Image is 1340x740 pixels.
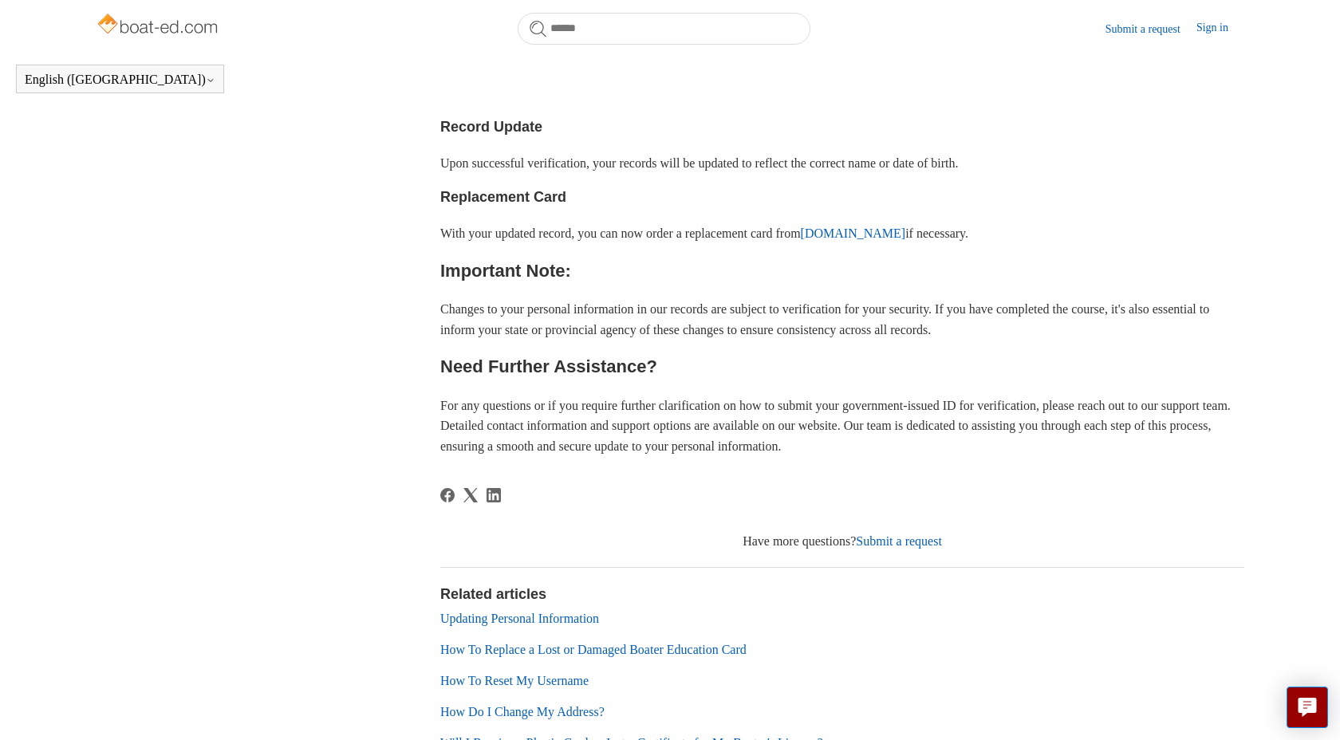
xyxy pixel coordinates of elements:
[440,396,1244,457] p: For any questions or if you require further clarification on how to submit your government-issued...
[518,13,810,45] input: Search
[463,488,478,502] svg: Share this page on X Corp
[440,612,599,625] a: Updating Personal Information
[1287,687,1328,728] button: Live chat
[440,488,455,502] a: Facebook
[856,534,942,548] a: Submit a request
[440,584,1244,605] h2: Related articles
[440,257,1244,285] h2: Important Note:
[440,116,1244,139] h3: Record Update
[440,186,1244,209] h3: Replacement Card
[801,226,906,240] a: [DOMAIN_NAME]
[463,488,478,502] a: X Corp
[487,488,501,502] a: LinkedIn
[25,73,215,87] button: English ([GEOGRAPHIC_DATA])
[440,488,455,502] svg: Share this page on Facebook
[96,10,223,41] img: Boat-Ed Help Center home page
[440,705,605,718] a: How Do I Change My Address?
[440,299,1244,340] p: Changes to your personal information in our records are subject to verification for your security...
[440,674,589,687] a: How To Reset My Username
[487,488,501,502] svg: Share this page on LinkedIn
[440,643,747,656] a: How To Replace a Lost or Damaged Boater Education Card
[440,223,1244,244] p: With your updated record, you can now order a replacement card from if necessary.
[440,153,1244,174] p: Upon successful verification, your records will be updated to reflect the correct name or date of...
[440,352,1244,380] h2: Need Further Assistance?
[1196,19,1244,38] a: Sign in
[1105,21,1196,37] a: Submit a request
[440,532,1244,551] div: Have more questions?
